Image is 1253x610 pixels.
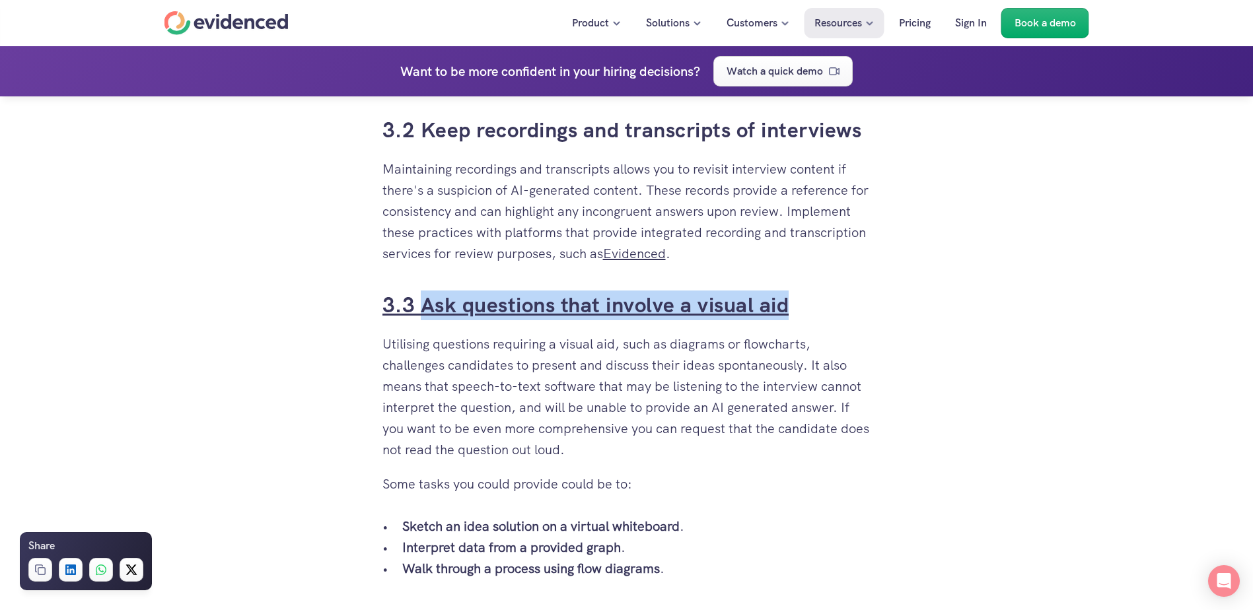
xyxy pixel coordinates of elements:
[899,15,931,32] p: Pricing
[382,473,871,494] p: Some tasks you could provide could be to:
[382,158,871,264] p: Maintaining recordings and transcripts allows you to revisit interview content if there's a suspi...
[727,15,777,32] p: Customers
[402,537,871,558] p: .
[402,516,871,537] p: .
[382,291,789,319] a: 3.3 Ask questions that involve a visual aid
[382,333,871,460] p: Utilising questions requiring a visual aid, such as diagrams or flowcharts, challenges candidates...
[28,537,55,555] h6: Share
[603,245,666,262] a: Evidenced
[402,558,871,579] p: .
[713,56,853,86] a: Watch a quick demo
[402,539,621,556] strong: Interpret data from a provided graph
[955,15,987,32] p: Sign In
[402,560,660,577] strong: Walk through a process using flow diagrams
[889,8,941,38] a: Pricing
[1208,565,1240,597] div: Open Intercom Messenger
[572,15,609,32] p: Product
[400,61,700,82] h4: Want to be more confident in your hiring decisions?
[382,116,862,144] a: 3.2 Keep recordings and transcripts of interviews
[727,63,823,80] p: Watch a quick demo
[646,15,690,32] p: Solutions
[945,8,997,38] a: Sign In
[402,518,680,535] strong: Sketch an idea solution on a virtual whiteboard
[1015,15,1076,32] p: Book a demo
[1001,8,1089,38] a: Book a demo
[164,11,289,35] a: Home
[814,15,862,32] p: Resources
